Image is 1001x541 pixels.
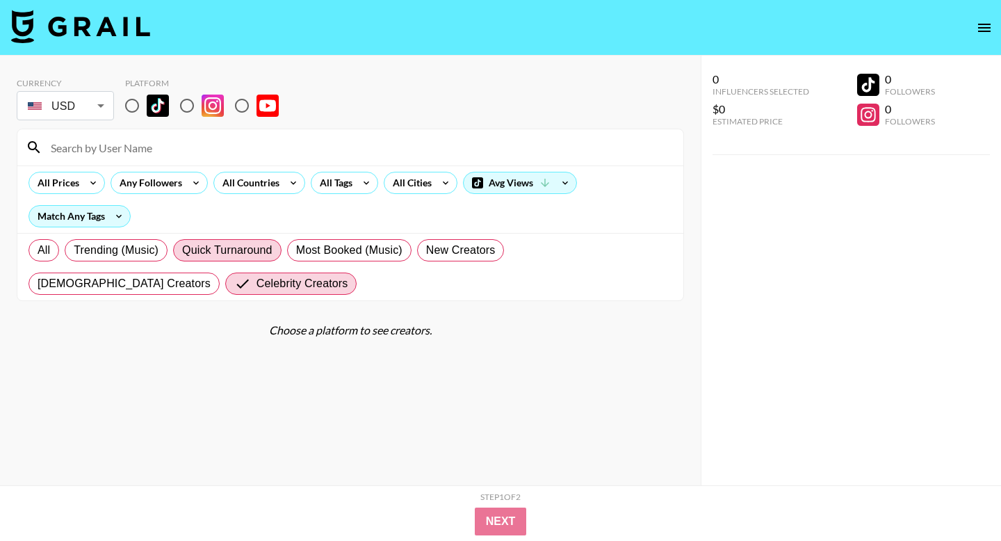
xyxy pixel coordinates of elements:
[42,136,675,159] input: Search by User Name
[713,102,809,116] div: $0
[257,95,279,117] img: YouTube
[426,242,496,259] span: New Creators
[970,14,998,42] button: open drawer
[11,10,150,43] img: Grail Talent
[29,206,130,227] div: Match Any Tags
[480,492,521,502] div: Step 1 of 2
[19,94,111,118] div: USD
[713,116,809,127] div: Estimated Price
[74,242,158,259] span: Trending (Music)
[202,95,224,117] img: Instagram
[311,172,355,193] div: All Tags
[464,172,576,193] div: Avg Views
[17,78,114,88] div: Currency
[257,275,348,292] span: Celebrity Creators
[885,86,935,97] div: Followers
[475,508,527,535] button: Next
[885,116,935,127] div: Followers
[214,172,282,193] div: All Countries
[885,102,935,116] div: 0
[885,72,935,86] div: 0
[125,78,290,88] div: Platform
[384,172,434,193] div: All Cities
[147,95,169,117] img: TikTok
[29,172,82,193] div: All Prices
[111,172,185,193] div: Any Followers
[713,86,809,97] div: Influencers Selected
[182,242,272,259] span: Quick Turnaround
[38,242,50,259] span: All
[17,323,684,337] div: Choose a platform to see creators.
[296,242,402,259] span: Most Booked (Music)
[713,72,809,86] div: 0
[38,275,211,292] span: [DEMOGRAPHIC_DATA] Creators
